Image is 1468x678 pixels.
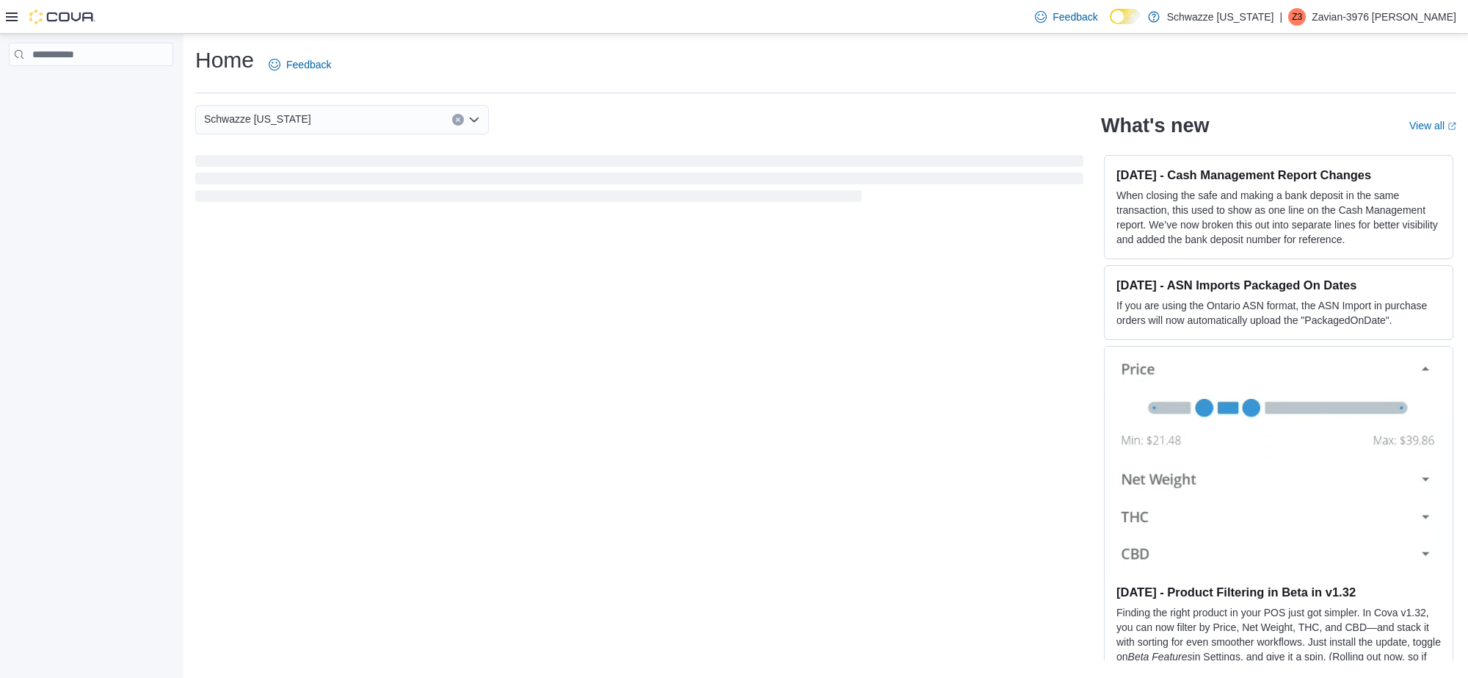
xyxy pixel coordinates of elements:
p: Zavian-3976 [PERSON_NAME] [1312,8,1456,26]
span: Z3 [1292,8,1302,26]
h3: [DATE] - Product Filtering in Beta in v1.32 [1116,585,1441,599]
button: Clear input [452,114,464,126]
h3: [DATE] - ASN Imports Packaged On Dates [1116,278,1441,292]
h3: [DATE] - Cash Management Report Changes [1116,167,1441,182]
p: When closing the safe and making a bank deposit in the same transaction, this used to show as one... [1116,188,1441,247]
a: View allExternal link [1409,120,1456,131]
a: Feedback [1029,2,1103,32]
button: Open list of options [468,114,480,126]
span: Loading [195,158,1083,205]
p: Schwazze [US_STATE] [1167,8,1274,26]
p: | [1280,8,1283,26]
span: Feedback [1053,10,1097,24]
span: Dark Mode [1110,24,1111,25]
a: Feedback [263,50,337,79]
svg: External link [1447,122,1456,131]
input: Dark Mode [1110,9,1141,24]
p: If you are using the Ontario ASN format, the ASN Import in purchase orders will now automatically... [1116,298,1441,328]
h1: Home [195,46,254,75]
nav: Complex example [9,69,173,104]
span: Schwazze [US_STATE] [204,110,311,128]
h2: What's new [1101,114,1209,137]
span: Feedback [286,57,331,72]
em: Beta Features [1128,651,1193,663]
div: Zavian-3976 McCarty [1288,8,1306,26]
img: Cova [29,10,95,24]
